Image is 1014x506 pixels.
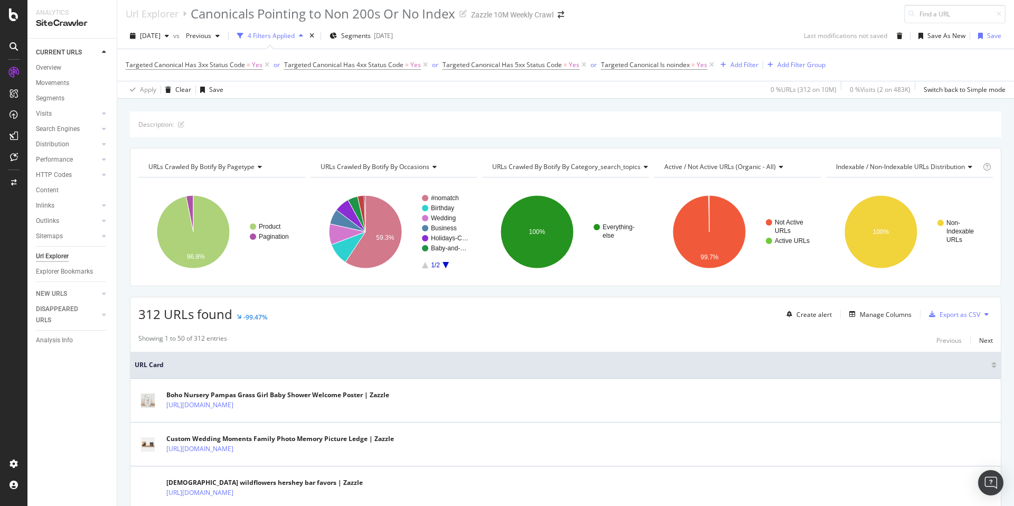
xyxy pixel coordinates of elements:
span: Targeted Canonical Has 3xx Status Code [126,60,245,69]
div: Boho Nursery Pampas Grass Girl Baby Shower Welcome Poster | Zazzle [166,390,389,400]
div: Add Filter Group [777,60,825,69]
div: or [274,60,280,69]
div: Custom Wedding Moments Family Photo Memory Picture Ledge | Zazzle [166,434,394,444]
div: Switch back to Simple mode [924,85,1006,94]
svg: A chart. [826,186,993,278]
span: URLs Crawled By Botify By occasions [321,162,429,171]
span: vs [173,31,182,40]
text: Active URLs [775,237,810,245]
button: Previous [936,334,962,346]
span: Targeted Canonical Is noindex [601,60,690,69]
text: 96.8% [187,253,205,260]
div: Manage Columns [860,310,912,319]
span: = [405,60,409,69]
div: CURRENT URLS [36,47,82,58]
a: Overview [36,62,109,73]
button: Previous [182,27,224,44]
button: Manage Columns [845,308,912,321]
a: Explorer Bookmarks [36,266,109,277]
button: Next [979,334,993,346]
text: 99.7% [700,254,718,261]
text: 1/2 [431,261,440,269]
a: Outlinks [36,215,99,227]
div: 0 % URLs ( 312 on 10M ) [771,85,837,94]
text: Indexable [946,228,974,235]
div: Search Engines [36,124,80,135]
a: [URL][DOMAIN_NAME] [166,488,233,498]
div: 0 % Visits ( 2 on 483K ) [850,85,910,94]
input: Find a URL [904,5,1006,23]
img: main image [135,393,161,407]
a: Performance [36,154,99,165]
span: = [564,60,567,69]
a: Visits [36,108,99,119]
div: A chart. [654,186,821,278]
h4: Active / Not Active URLs [662,158,812,175]
div: 4 Filters Applied [248,31,295,40]
a: HTTP Codes [36,170,99,181]
div: Distribution [36,139,69,150]
div: Content [36,185,59,196]
span: Yes [410,58,421,72]
span: = [247,60,250,69]
div: Save [209,85,223,94]
div: Url Explorer [36,251,69,262]
a: Content [36,185,109,196]
text: #nomatch [431,194,459,202]
button: Create alert [782,306,832,323]
a: Search Engines [36,124,99,135]
button: [DATE] [126,27,173,44]
div: Analysis Info [36,335,73,346]
div: NEW URLS [36,288,67,299]
div: Apply [140,85,156,94]
div: Visits [36,108,52,119]
div: HTTP Codes [36,170,72,181]
div: Previous [936,336,962,345]
a: Distribution [36,139,99,150]
div: Explorer Bookmarks [36,266,93,277]
button: Add Filter Group [763,59,825,71]
div: or [432,60,438,69]
a: Movements [36,78,109,89]
button: or [590,60,597,70]
a: NEW URLS [36,288,99,299]
text: else [603,232,614,239]
span: Yes [252,58,262,72]
button: Clear [161,81,191,98]
div: Last modifications not saved [804,31,887,40]
div: Segments [36,93,64,104]
div: Export as CSV [940,310,980,319]
text: 100% [529,228,546,236]
div: Inlinks [36,200,54,211]
button: Add Filter [716,59,758,71]
div: Movements [36,78,69,89]
text: Holidays-C… [431,235,468,242]
div: Showing 1 to 50 of 312 entries [138,334,227,346]
img: main image [135,437,161,451]
a: Segments [36,93,109,104]
a: [URL][DOMAIN_NAME] [166,400,233,410]
svg: A chart. [482,186,649,278]
h4: URLs Crawled By Botify By category_search_topics [490,158,656,175]
svg: A chart. [138,186,305,278]
a: DISAPPEARED URLS [36,304,99,326]
a: CURRENT URLS [36,47,99,58]
text: URLs [946,236,962,243]
span: URLs Crawled By Botify By category_search_topics [492,162,641,171]
div: -99.47% [243,313,267,322]
span: Indexable / Non-Indexable URLs distribution [836,162,965,171]
text: Pagination [259,233,289,240]
span: Yes [569,58,579,72]
h4: Indexable / Non-Indexable URLs Distribution [834,158,981,175]
span: Segments [341,31,371,40]
span: URL Card [135,360,989,370]
button: Save [196,81,223,98]
text: Baby-and-… [431,245,466,252]
span: URLs Crawled By Botify By pagetype [148,162,255,171]
div: Canonicals Pointing to Non 200s Or No Index [191,5,455,23]
button: 4 Filters Applied [233,27,307,44]
button: Switch back to Simple mode [919,81,1006,98]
